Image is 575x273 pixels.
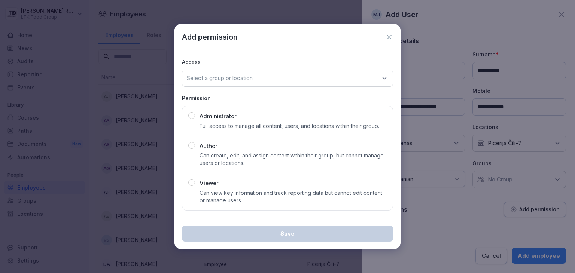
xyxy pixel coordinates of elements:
p: Full access to manage all content, users, and locations within their group. [200,122,379,130]
p: Access [182,58,393,66]
p: Can view key information and track reporting data but cannot edit content or manage users. [200,189,387,204]
button: Save [182,226,393,242]
p: Viewer [200,179,219,188]
p: Can create, edit, and assign content within their group, but cannot manage users or locations. [200,152,387,167]
p: Add permission [182,31,238,43]
p: Administrator [200,112,237,121]
p: Select a group or location [187,74,253,82]
p: Author [200,142,217,151]
div: Save [188,230,387,238]
p: Permission [182,94,393,102]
